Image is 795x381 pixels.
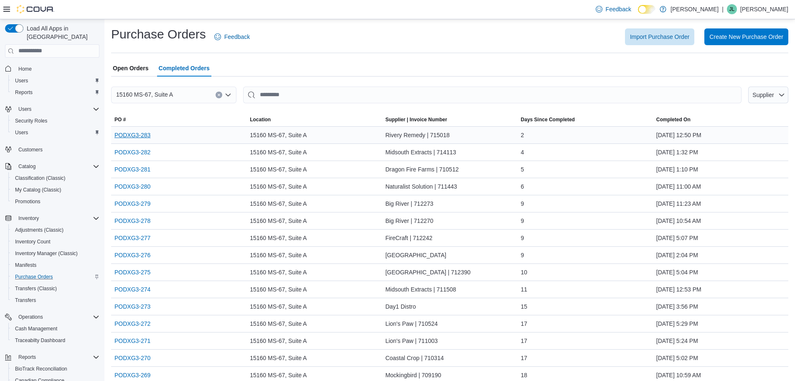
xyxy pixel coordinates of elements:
span: 15160 MS-67, Suite A [250,216,307,226]
a: Users [12,76,31,86]
span: Operations [15,312,99,322]
button: Catalog [15,161,39,171]
span: Users [18,106,31,113]
button: Catalog [2,161,103,172]
span: 2 [521,130,524,140]
button: Adjustments (Classic) [8,224,103,236]
span: [DATE] 12:50 PM [656,130,701,140]
div: Coastal Crop | 710314 [382,350,517,366]
span: [DATE] 2:04 PM [656,250,698,260]
a: Cash Management [12,324,61,334]
a: PODXG3-277 [114,233,150,243]
button: Operations [15,312,46,322]
a: PODXG3-283 [114,130,150,140]
button: Operations [2,311,103,323]
span: Promotions [12,197,99,207]
button: Open list of options [225,92,231,98]
span: Users [15,104,99,114]
span: Home [15,64,99,74]
span: [DATE] 11:00 AM [656,182,701,192]
span: 17 [521,353,528,363]
span: Supplier | Invoice Number [385,116,447,123]
button: Inventory [2,212,103,224]
button: Users [2,103,103,115]
span: 15160 MS-67, Suite A [250,284,307,294]
a: Manifests [12,260,40,270]
a: PODXG3-282 [114,147,150,157]
button: Transfers [8,294,103,306]
input: Dark Mode [638,5,655,14]
span: Create New Purchase Order [709,33,783,41]
span: Inventory Manager (Classic) [12,248,99,258]
a: PODXG3-272 [114,319,150,329]
span: [DATE] 1:32 PM [656,147,698,157]
span: Classification (Classic) [12,173,99,183]
a: Purchase Orders [12,272,56,282]
a: Inventory Manager (Classic) [12,248,81,258]
span: [DATE] 12:53 PM [656,284,701,294]
a: Classification (Classic) [12,173,69,183]
span: Catalog [18,163,36,170]
span: [DATE] 5:07 PM [656,233,698,243]
button: Create New Purchase Order [704,28,788,45]
button: Supplier [748,87,788,103]
span: Home [18,66,32,72]
button: Users [8,75,103,87]
div: Day1 Distro [382,298,517,315]
span: Reports [18,354,36,361]
div: Rivery Remedy | 715018 [382,127,517,143]
img: Cova [17,5,54,13]
a: PODXG3-280 [114,182,150,192]
span: Adjustments (Classic) [15,227,63,233]
a: Transfers (Classic) [12,284,60,294]
button: Classification (Classic) [8,172,103,184]
div: Midsouth Extracts | 714113 [382,144,517,161]
a: My Catalog (Classic) [12,185,65,195]
button: Cash Management [8,323,103,335]
div: Location [250,116,271,123]
span: [DATE] 11:23 AM [656,199,701,209]
span: Security Roles [15,118,47,124]
span: Inventory [15,213,99,223]
button: Promotions [8,196,103,207]
div: Naturalist Solution | 711443 [382,178,517,195]
a: PODXG3-278 [114,216,150,226]
a: PODXG3-273 [114,302,150,312]
div: Lion's Paw | 710524 [382,315,517,332]
button: Security Roles [8,115,103,127]
span: Reports [15,352,99,362]
span: BioTrack Reconciliation [15,366,67,372]
span: Users [12,76,99,86]
a: PODXG3-276 [114,250,150,260]
p: | [722,4,724,14]
span: 15160 MS-67, Suite A [250,353,307,363]
div: [GEOGRAPHIC_DATA] | 712390 [382,264,517,281]
span: Cash Management [12,324,99,334]
span: [DATE] 1:10 PM [656,164,698,174]
span: Load All Apps in [GEOGRAPHIC_DATA] [23,24,99,41]
span: Classification (Classic) [15,175,66,182]
span: Reports [12,87,99,97]
a: Feedback [592,1,635,18]
span: 9 [521,199,524,209]
button: Supplier | Invoice Number [382,113,517,126]
a: Reports [12,87,36,97]
span: 4 [521,147,524,157]
span: Transfers (Classic) [15,285,57,292]
button: Import Purchase Order [625,28,694,45]
button: Traceabilty Dashboard [8,335,103,346]
button: Users [8,127,103,138]
div: Dragon Fire Farms | 710512 [382,161,517,178]
button: Days Since Completed [518,113,653,126]
span: 9 [521,233,524,243]
span: 9 [521,216,524,226]
span: 6 [521,182,524,192]
button: Inventory Count [8,236,103,248]
a: Users [12,128,31,138]
button: Inventory [15,213,42,223]
span: Manifests [15,262,36,268]
div: Midsouth Extracts | 711508 [382,281,517,298]
span: Users [15,129,28,136]
a: Adjustments (Classic) [12,225,67,235]
span: Transfers [15,297,36,304]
